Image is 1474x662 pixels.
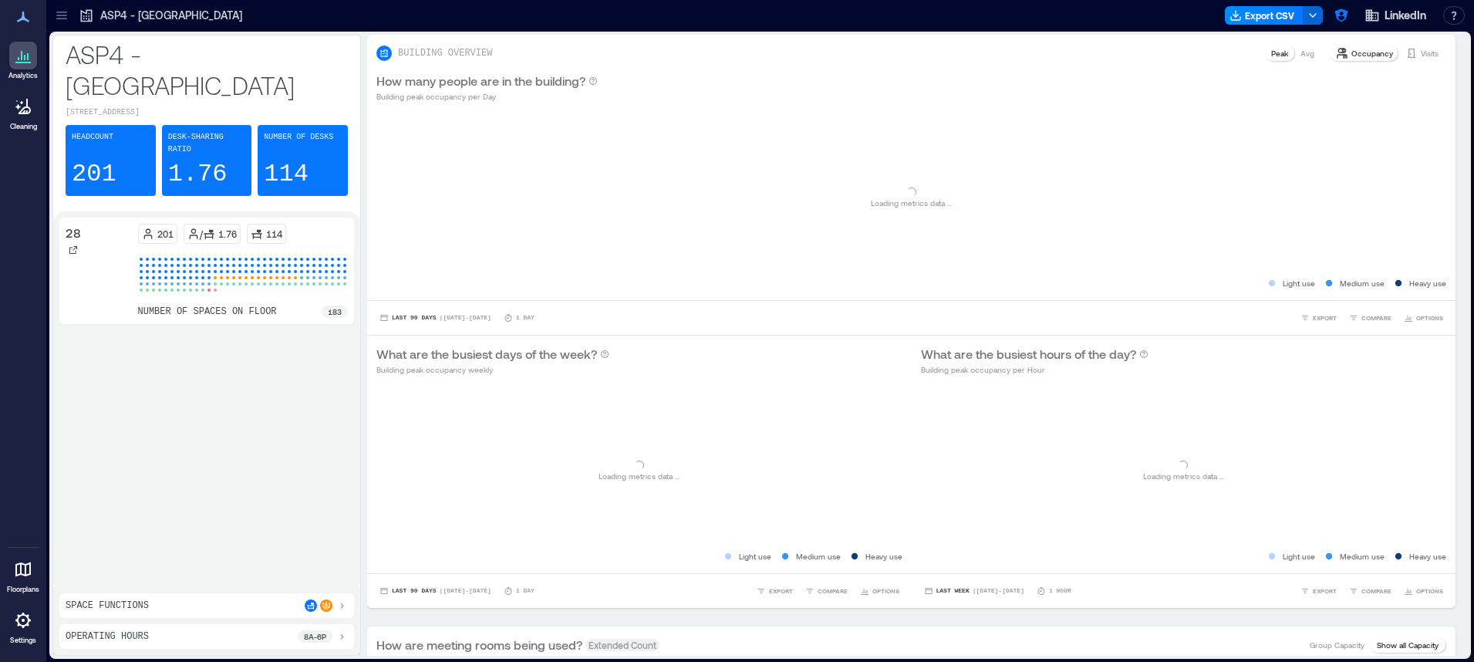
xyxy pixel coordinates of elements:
a: Settings [5,602,42,650]
span: EXPORT [1313,586,1337,596]
p: Loading metrics data ... [599,470,680,482]
button: Last 90 Days |[DATE]-[DATE] [376,583,494,599]
p: How many people are in the building? [376,72,585,90]
p: 201 [72,159,116,190]
button: OPTIONS [857,583,902,599]
p: Group Capacity [1310,639,1364,651]
span: LinkedIn [1385,8,1426,23]
button: COMPARE [1346,583,1395,599]
span: OPTIONS [1416,313,1443,323]
p: Desk-sharing ratio [168,131,246,156]
p: Medium use [796,550,841,562]
a: Cleaning [4,88,42,136]
button: COMPARE [1346,310,1395,326]
p: Cleaning [10,122,37,131]
span: COMPARE [818,586,848,596]
p: Heavy use [865,550,902,562]
p: Loading metrics data ... [871,197,952,209]
p: 8a - 6p [304,630,326,643]
button: Last Week |[DATE]-[DATE] [921,583,1027,599]
p: Number of Desks [264,131,333,144]
p: What are the busiest days of the week? [376,345,597,363]
a: Floorplans [2,551,44,599]
p: Building peak occupancy per Day [376,90,598,103]
p: Building peak occupancy per Hour [921,363,1149,376]
button: OPTIONS [1401,310,1446,326]
p: Space Functions [66,600,149,612]
button: LinkedIn [1360,3,1431,28]
span: EXPORT [769,586,793,596]
p: Avg [1300,47,1314,59]
p: Light use [1283,277,1315,289]
p: Settings [10,636,36,645]
p: 114 [264,159,309,190]
span: COMPARE [1361,313,1391,323]
p: How are meeting rooms being used? [376,636,582,654]
p: number of spaces on floor [138,306,277,318]
p: / [200,228,203,240]
span: OPTIONS [872,586,899,596]
p: Peak [1271,47,1288,59]
p: 28 [66,224,81,242]
button: Export CSV [1225,6,1304,25]
p: Medium use [1340,277,1385,289]
p: 201 [157,228,174,240]
p: 1.76 [218,228,237,240]
p: Headcount [72,131,113,144]
span: OPTIONS [1416,586,1443,596]
p: Show all Capacity [1377,639,1439,651]
span: EXPORT [1313,313,1337,323]
button: OPTIONS [1401,583,1446,599]
span: COMPARE [1361,586,1391,596]
a: Analytics [4,37,42,85]
p: 183 [328,306,342,318]
p: BUILDING OVERVIEW [398,47,492,59]
p: Heavy use [1409,277,1446,289]
button: Last 90 Days |[DATE]-[DATE] [376,310,494,326]
p: ASP4 - [GEOGRAPHIC_DATA] [66,39,348,100]
p: Light use [739,550,771,562]
p: Light use [1283,550,1315,562]
p: Loading metrics data ... [1143,470,1224,482]
p: 1 Hour [1049,586,1071,596]
p: 114 [266,228,282,240]
p: Heavy use [1409,550,1446,562]
p: Medium use [1340,550,1385,562]
p: ASP4 - [GEOGRAPHIC_DATA] [100,8,242,23]
span: Extended Count [585,639,659,651]
p: Visits [1421,47,1439,59]
p: What are the busiest hours of the day? [921,345,1136,363]
p: [STREET_ADDRESS] [66,106,348,119]
p: Floorplans [7,585,39,594]
p: 1.76 [168,159,228,190]
button: EXPORT [1297,310,1340,326]
p: Analytics [8,71,38,80]
p: 1 Day [516,313,535,323]
p: Operating Hours [66,630,149,643]
button: EXPORT [1297,583,1340,599]
button: EXPORT [754,583,796,599]
button: COMPARE [802,583,851,599]
p: Building peak occupancy weekly [376,363,609,376]
p: 1 Day [516,586,535,596]
p: Occupancy [1351,47,1393,59]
